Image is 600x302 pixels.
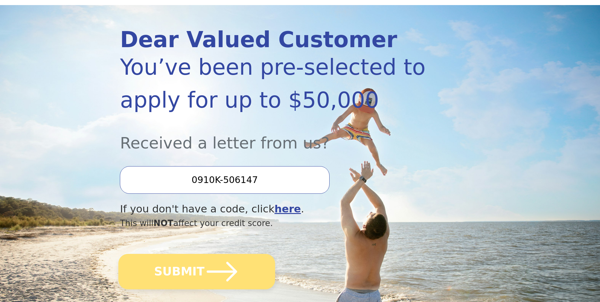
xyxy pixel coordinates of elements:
[120,217,426,230] div: This will affect your credit score.
[119,254,275,289] button: SUBMIT
[120,201,426,217] div: If you don't have a code, click .
[275,203,301,215] a: here
[153,218,173,228] span: NOT
[120,166,329,193] input: Enter your Offer Code:
[120,29,426,51] div: Dear Valued Customer
[120,116,426,155] div: Received a letter from us?
[120,51,426,116] div: You’ve been pre-selected to apply for up to $50,000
